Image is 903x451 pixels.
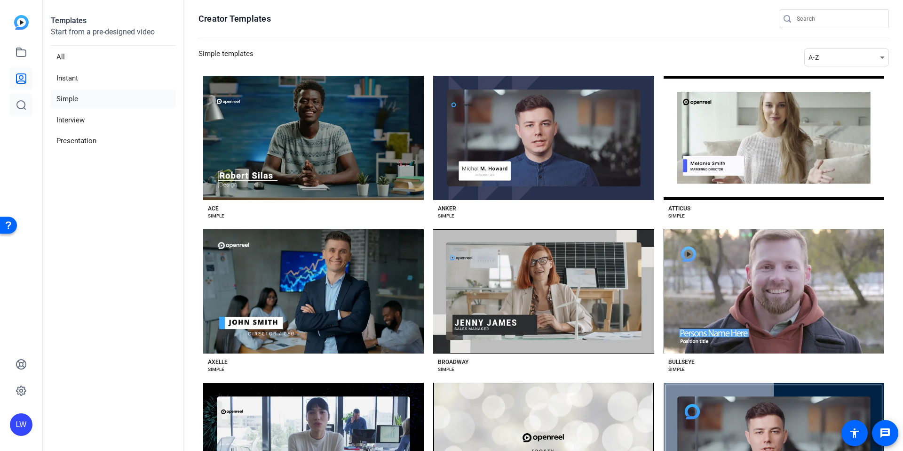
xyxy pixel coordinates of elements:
[668,358,695,366] div: BULLSEYE
[51,48,176,67] li: All
[51,69,176,88] li: Instant
[203,76,424,200] button: Template image
[208,358,228,366] div: AXELLE
[797,13,881,24] input: Search
[849,427,860,439] mat-icon: accessibility
[208,205,219,212] div: ACE
[664,229,884,354] button: Template image
[51,16,87,25] strong: Templates
[10,413,32,436] div: LW
[203,229,424,354] button: Template image
[208,366,224,373] div: SIMPLE
[668,205,690,212] div: ATTICUS
[808,54,819,61] span: A-Z
[668,212,685,220] div: SIMPLE
[51,26,176,46] p: Start from a pre-designed video
[51,111,176,130] li: Interview
[438,358,468,366] div: BROADWAY
[198,13,271,24] h1: Creator Templates
[664,76,884,200] button: Template image
[668,366,685,373] div: SIMPLE
[14,15,29,30] img: blue-gradient.svg
[438,212,454,220] div: SIMPLE
[879,427,891,439] mat-icon: message
[208,212,224,220] div: SIMPLE
[51,131,176,151] li: Presentation
[433,229,654,354] button: Template image
[51,89,176,109] li: Simple
[438,205,456,212] div: ANKER
[433,76,654,200] button: Template image
[438,366,454,373] div: SIMPLE
[198,48,253,66] h3: Simple templates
